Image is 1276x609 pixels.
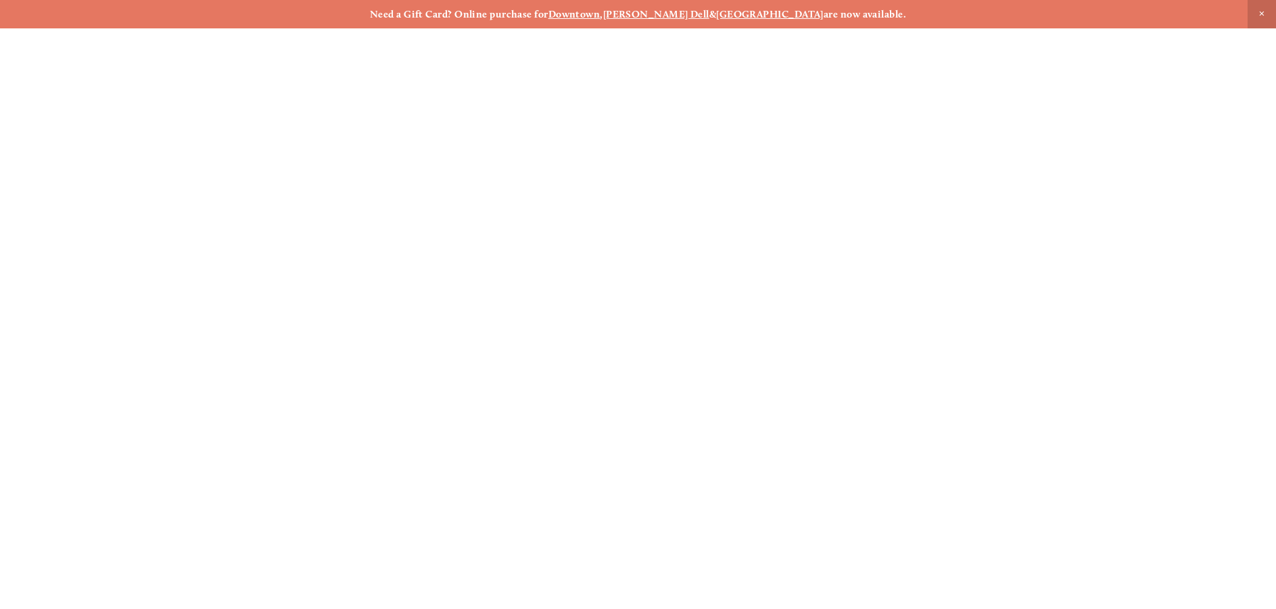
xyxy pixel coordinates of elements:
[709,8,716,20] strong: &
[370,8,548,20] strong: Need a Gift Card? Online purchase for
[824,8,906,20] strong: are now available.
[600,8,602,20] strong: ,
[716,8,824,20] a: [GEOGRAPHIC_DATA]
[548,8,600,20] a: Downtown
[603,8,709,20] a: [PERSON_NAME] Dell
